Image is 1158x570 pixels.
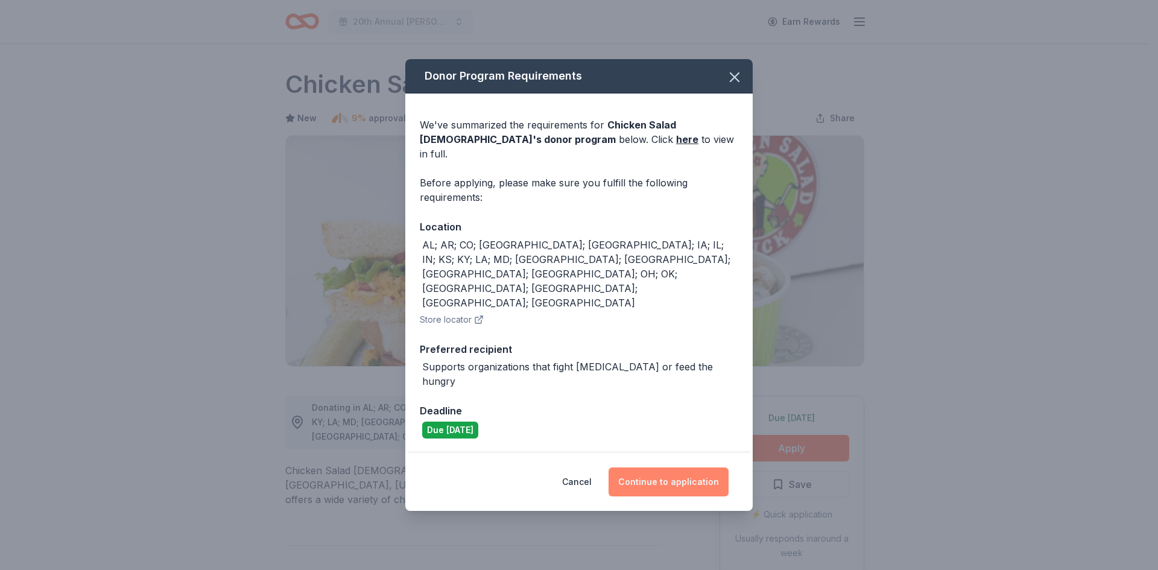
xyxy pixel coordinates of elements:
[609,467,729,496] button: Continue to application
[420,219,738,235] div: Location
[420,403,738,419] div: Deadline
[422,238,738,310] div: AL; AR; CO; [GEOGRAPHIC_DATA]; [GEOGRAPHIC_DATA]; IA; IL; IN; KS; KY; LA; MD; [GEOGRAPHIC_DATA]; ...
[422,422,478,439] div: Due [DATE]
[562,467,592,496] button: Cancel
[420,312,484,327] button: Store locator
[420,341,738,357] div: Preferred recipient
[420,176,738,204] div: Before applying, please make sure you fulfill the following requirements:
[405,59,753,93] div: Donor Program Requirements
[676,132,698,147] a: here
[422,359,738,388] div: Supports organizations that fight [MEDICAL_DATA] or feed the hungry
[420,118,738,161] div: We've summarized the requirements for below. Click to view in full.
